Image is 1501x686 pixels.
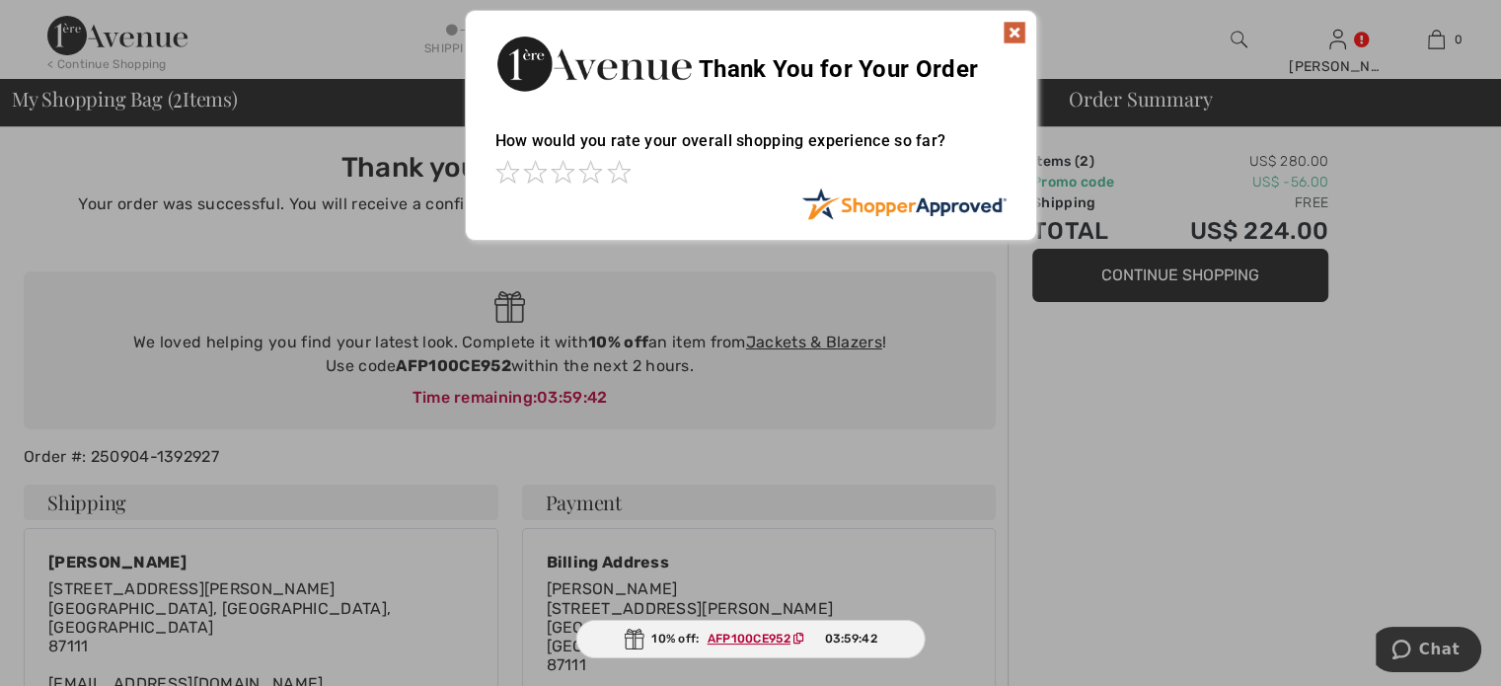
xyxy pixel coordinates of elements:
span: Thank You for Your Order [699,55,978,83]
img: Thank You for Your Order [495,31,693,97]
div: How would you rate your overall shopping experience so far? [495,112,1007,188]
ins: AFP100CE952 [708,632,790,646]
img: Gift.svg [624,629,643,649]
div: 10% off: [575,620,926,658]
span: Chat [43,14,84,32]
img: x [1003,21,1026,44]
span: 03:59:42 [824,630,876,648]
